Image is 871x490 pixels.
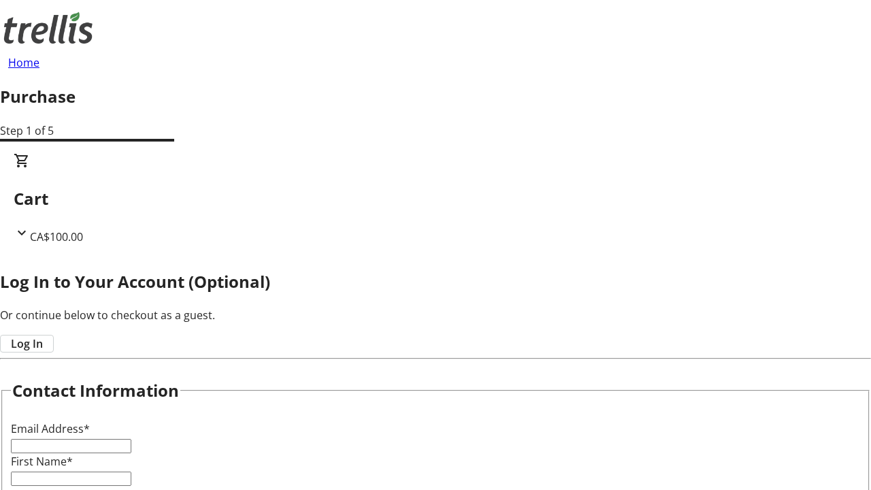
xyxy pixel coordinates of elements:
[14,186,857,211] h2: Cart
[30,229,83,244] span: CA$100.00
[11,421,90,436] label: Email Address*
[11,336,43,352] span: Log In
[14,152,857,245] div: CartCA$100.00
[12,378,179,403] h2: Contact Information
[11,454,73,469] label: First Name*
